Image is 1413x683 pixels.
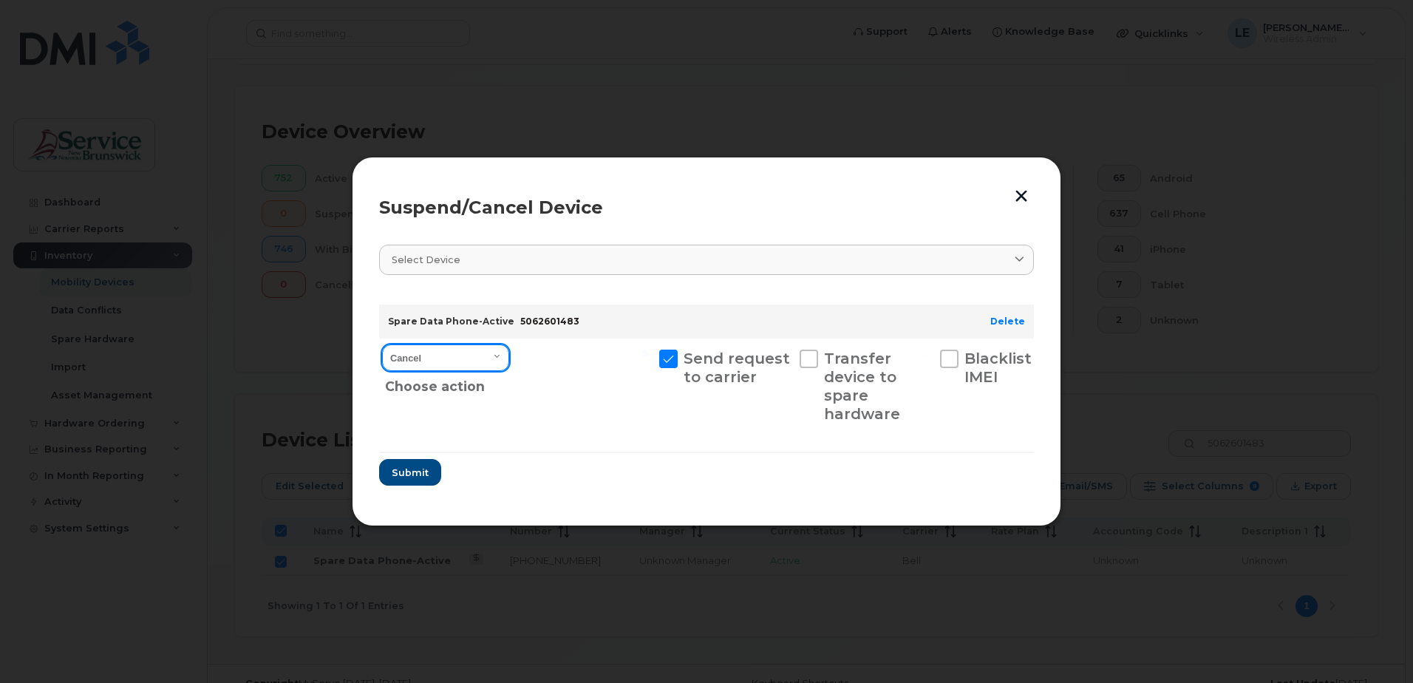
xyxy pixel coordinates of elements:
[520,316,579,327] span: 5062601483
[379,199,1034,217] div: Suspend/Cancel Device
[641,350,649,357] input: Send request to carrier
[684,350,790,386] span: Send request to carrier
[379,459,441,486] button: Submit
[379,245,1034,275] a: Select device
[782,350,789,357] input: Transfer device to spare hardware
[964,350,1032,386] span: Blacklist IMEI
[392,253,460,267] span: Select device
[392,466,429,480] span: Submit
[990,316,1025,327] a: Delete
[922,350,930,357] input: Blacklist IMEI
[824,350,900,423] span: Transfer device to spare hardware
[388,316,514,327] strong: Spare Data Phone-Active
[385,370,510,398] div: Choose action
